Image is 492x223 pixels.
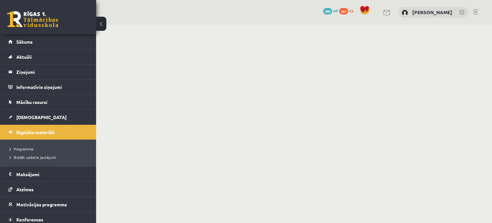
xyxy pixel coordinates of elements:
[10,146,90,152] a: Programma
[8,95,88,109] a: Mācību resursi
[8,167,88,182] a: Maksājumi
[8,64,88,79] a: Ziņojumi
[16,202,67,207] span: Motivācijas programma
[349,8,353,13] span: xp
[8,34,88,49] a: Sākums
[10,146,33,151] span: Programma
[16,217,43,222] span: Konferences
[8,49,88,64] a: Aktuāli
[16,167,88,182] legend: Maksājumi
[16,186,34,192] span: Atzīmes
[7,11,58,27] a: Rīgas 1. Tālmācības vidusskola
[402,10,408,16] img: Edgars Ivanovs
[16,114,67,120] span: [DEMOGRAPHIC_DATA]
[8,182,88,197] a: Atzīmes
[8,125,88,140] a: Digitālie materiāli
[8,110,88,124] a: [DEMOGRAPHIC_DATA]
[16,129,54,135] span: Digitālie materiāli
[16,39,33,45] span: Sākums
[16,80,88,94] legend: Informatīvie ziņojumi
[10,155,56,160] span: Biežāk uzdotie jautājumi
[339,8,357,13] a: 561 xp
[333,8,338,13] span: mP
[412,9,452,15] a: [PERSON_NAME]
[323,8,332,14] span: 380
[16,64,88,79] legend: Ziņojumi
[323,8,338,13] a: 380 mP
[10,154,90,160] a: Biežāk uzdotie jautājumi
[16,99,47,105] span: Mācību resursi
[8,197,88,212] a: Motivācijas programma
[339,8,348,14] span: 561
[16,54,32,60] span: Aktuāli
[8,80,88,94] a: Informatīvie ziņojumi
